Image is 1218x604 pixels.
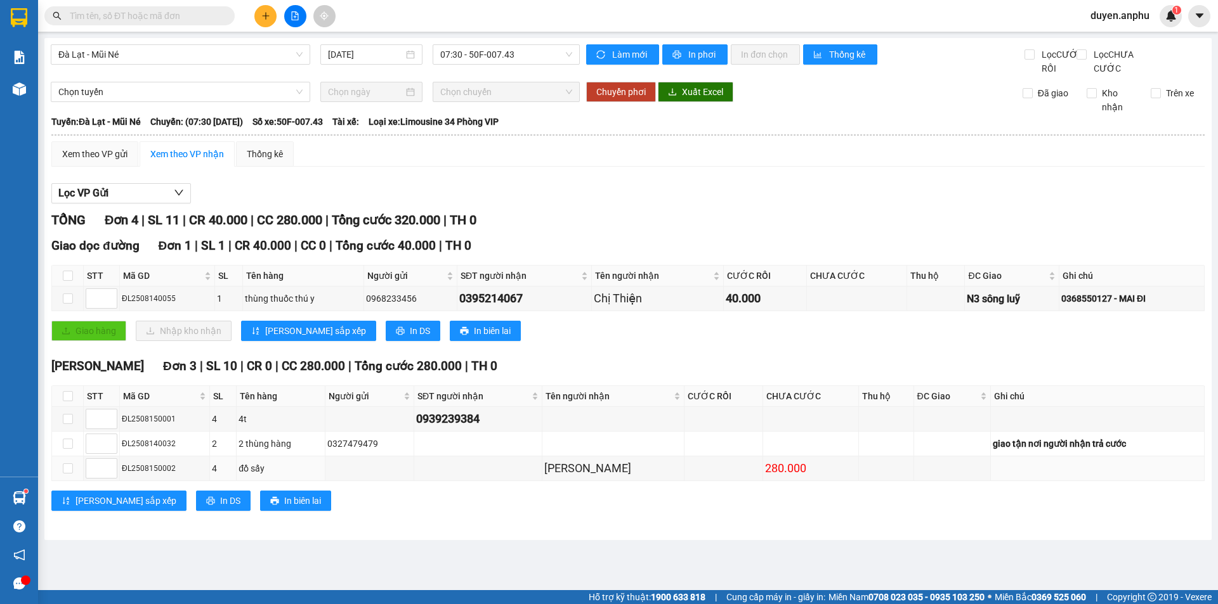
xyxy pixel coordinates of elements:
[313,5,336,27] button: aim
[51,491,187,511] button: sort-ascending[PERSON_NAME] sắp xếp
[51,183,191,203] button: Lọc VP Gửi
[546,389,671,403] span: Tên người nhận
[239,412,323,426] div: 4t
[241,321,376,341] button: sort-ascending[PERSON_NAME] sắp xếp
[993,437,1202,451] div: giao tận nơi người nhận trả cước
[807,266,907,286] th: CHƯA CƯỚC
[1031,592,1086,602] strong: 0369 525 060
[410,324,430,338] span: In DS
[332,115,359,129] span: Tài xế:
[443,212,447,228] span: |
[684,386,763,407] th: CƯỚC RỒI
[183,212,186,228] span: |
[120,456,210,481] td: ĐL2508150002
[325,212,329,228] span: |
[189,212,247,228] span: CR 40.000
[1089,48,1154,75] span: Lọc CHƯA CƯỚC
[414,407,542,432] td: 0939239384
[212,461,234,475] div: 4
[726,590,825,604] span: Cung cấp máy in - giấy in:
[58,185,108,201] span: Lọc VP Gửi
[247,147,283,161] div: Thống kê
[465,359,468,373] span: |
[70,9,219,23] input: Tìm tên, số ĐT hoặc mã đơn
[995,590,1086,604] span: Miền Bắc
[75,494,176,508] span: [PERSON_NAME] sắp xếp
[163,359,197,373] span: Đơn 3
[239,437,323,451] div: 2 thùng hàng
[542,456,684,481] td: vân tân
[366,292,455,305] div: 0968233456
[284,5,306,27] button: file-add
[62,496,70,506] span: sort-ascending
[291,11,299,20] span: file-add
[240,359,244,373] span: |
[105,212,138,228] span: Đơn 4
[1194,10,1205,22] span: caret-down
[220,494,240,508] span: In DS
[968,269,1046,283] span: ĐC Giao
[260,491,331,511] button: printerIn biên lai
[282,359,345,373] span: CC 280.000
[200,359,203,373] span: |
[450,321,521,341] button: printerIn biên lai
[275,359,278,373] span: |
[1148,593,1156,601] span: copyright
[726,290,804,307] div: 40.000
[813,50,824,60] span: bar-chart
[13,82,26,96] img: warehouse-icon
[13,549,25,561] span: notification
[348,359,351,373] span: |
[235,238,291,253] span: CR 40.000
[715,590,717,604] span: |
[1059,266,1205,286] th: Ghi chú
[251,326,260,337] span: sort-ascending
[1174,6,1179,15] span: 1
[328,85,403,99] input: Chọn ngày
[122,293,213,305] div: ĐL2508140055
[450,212,476,228] span: TH 0
[369,115,499,129] span: Loại xe: Limousine 34 Phòng VIP
[417,389,529,403] span: SĐT người nhận
[355,359,462,373] span: Tổng cước 280.000
[991,386,1205,407] th: Ghi chú
[13,577,25,589] span: message
[294,238,298,253] span: |
[589,590,705,604] span: Hỗ trợ kỹ thuật:
[150,115,243,129] span: Chuyến: (07:30 [DATE])
[257,212,322,228] span: CC 280.000
[612,48,649,61] span: Làm mới
[765,459,856,477] div: 280.000
[212,412,234,426] div: 4
[201,238,225,253] span: SL 1
[122,463,207,475] div: ĐL2508150002
[967,291,1057,307] div: N3 sông luỹ
[148,212,180,228] span: SL 11
[270,496,279,506] span: printer
[206,496,215,506] span: printer
[136,321,232,341] button: downloadNhập kho nhận
[265,324,366,338] span: [PERSON_NAME] sắp xếp
[58,82,303,101] span: Chọn tuyến
[247,359,272,373] span: CR 0
[859,386,914,407] th: Thu hộ
[123,269,202,283] span: Mã GD
[907,266,965,286] th: Thu hộ
[122,413,207,425] div: ĐL2508150001
[1165,10,1177,22] img: icon-new-feature
[120,407,210,432] td: ĐL2508150001
[544,459,682,477] div: [PERSON_NAME]
[53,11,62,20] span: search
[445,238,471,253] span: TH 0
[196,491,251,511] button: printerIn DS
[159,238,192,253] span: Đơn 1
[13,51,26,64] img: solution-icon
[332,212,440,228] span: Tổng cước 320.000
[58,45,303,64] span: Đà Lạt - Mũi Né
[459,290,590,307] div: 0395214067
[439,238,442,253] span: |
[210,386,237,407] th: SL
[13,491,26,504] img: warehouse-icon
[284,494,321,508] span: In biên lai
[84,266,120,286] th: STT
